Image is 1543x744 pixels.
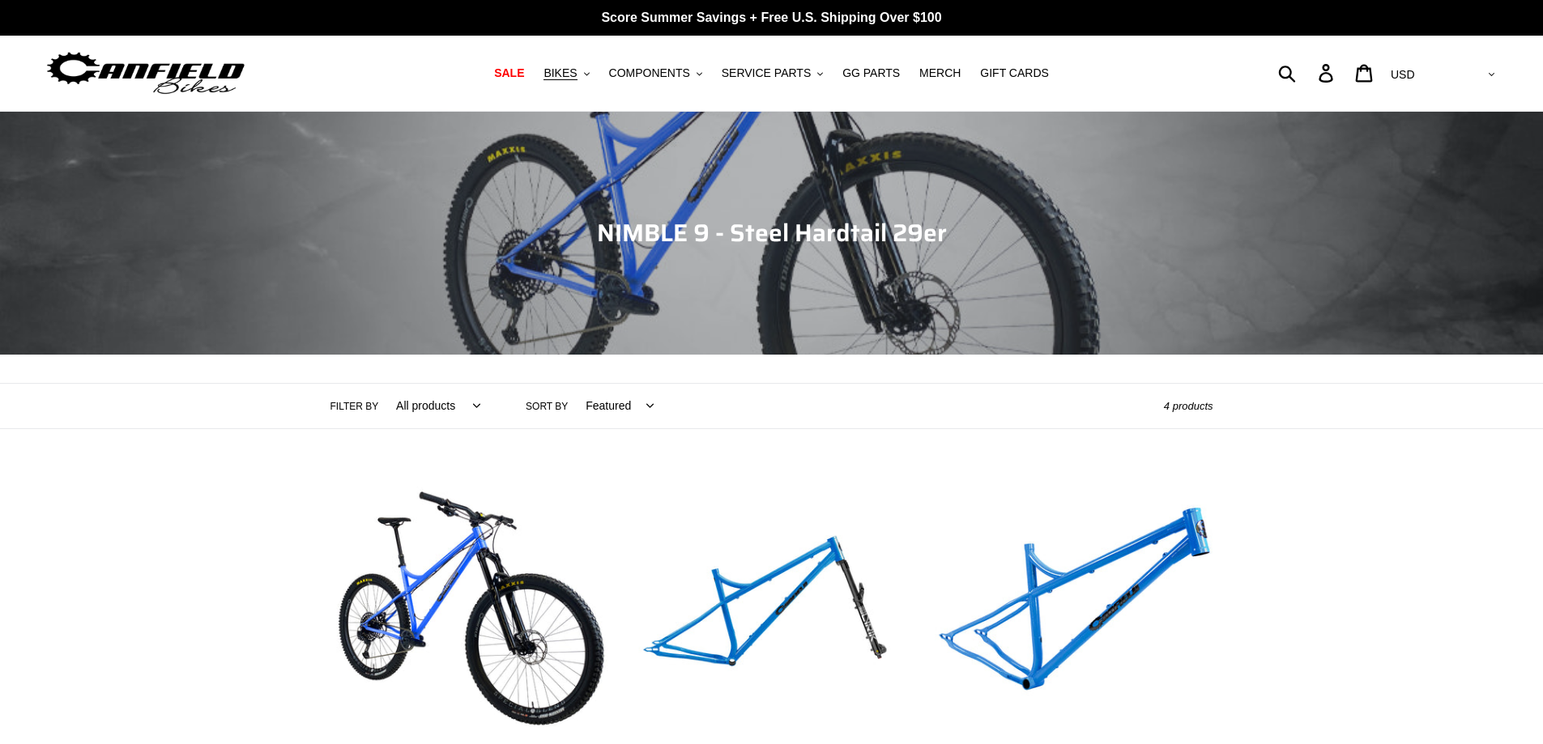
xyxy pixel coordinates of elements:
[597,214,947,252] span: NIMBLE 9 - Steel Hardtail 29er
[911,62,969,84] a: MERCH
[1287,55,1328,91] input: Search
[330,399,379,414] label: Filter by
[45,48,247,99] img: Canfield Bikes
[526,399,568,414] label: Sort by
[714,62,831,84] button: SERVICE PARTS
[535,62,597,84] button: BIKES
[722,66,811,80] span: SERVICE PARTS
[834,62,908,84] a: GG PARTS
[972,62,1057,84] a: GIFT CARDS
[543,66,577,80] span: BIKES
[842,66,900,80] span: GG PARTS
[486,62,532,84] a: SALE
[980,66,1049,80] span: GIFT CARDS
[919,66,961,80] span: MERCH
[494,66,524,80] span: SALE
[1164,400,1213,412] span: 4 products
[609,66,690,80] span: COMPONENTS
[601,62,710,84] button: COMPONENTS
